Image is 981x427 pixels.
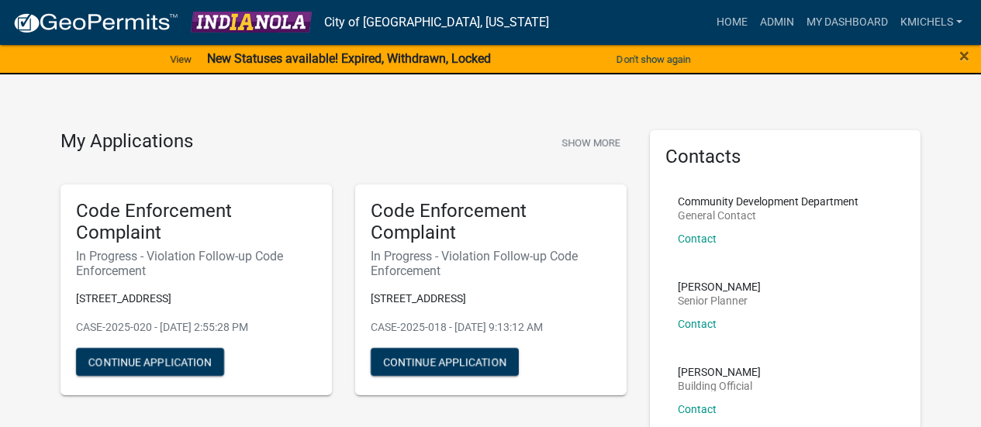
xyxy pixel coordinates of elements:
[710,8,754,37] a: Home
[371,249,611,278] h6: In Progress - Violation Follow-up Code Enforcement
[678,281,761,292] p: [PERSON_NAME]
[76,291,316,307] p: [STREET_ADDRESS]
[371,319,611,336] p: CASE-2025-018 - [DATE] 9:13:12 AM
[371,200,611,245] h5: Code Enforcement Complaint
[678,232,717,245] a: Contact
[959,46,969,65] button: Close
[324,9,549,36] a: City of [GEOGRAPHIC_DATA], [US_STATE]
[678,210,858,221] p: General Contact
[678,196,858,207] p: Community Development Department
[678,381,761,391] p: Building Official
[76,319,316,336] p: CASE-2025-020 - [DATE] 2:55:28 PM
[894,8,969,37] a: KMichels
[800,8,894,37] a: My Dashboard
[76,249,316,278] h6: In Progress - Violation Follow-up Code Enforcement
[555,130,627,156] button: Show More
[678,295,761,306] p: Senior Planner
[371,291,611,307] p: [STREET_ADDRESS]
[678,403,717,415] a: Contact
[164,46,198,72] a: View
[371,348,519,376] button: Continue Application
[76,348,224,376] button: Continue Application
[76,200,316,245] h5: Code Enforcement Complaint
[959,45,969,67] span: ×
[665,146,906,168] h5: Contacts
[610,46,697,72] button: Don't show again
[754,8,800,37] a: Admin
[60,130,193,153] h4: My Applications
[207,51,491,66] strong: New Statuses available! Expired, Withdrawn, Locked
[678,367,761,377] p: [PERSON_NAME]
[678,318,717,330] a: Contact
[191,12,312,33] img: City of Indianola, Iowa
